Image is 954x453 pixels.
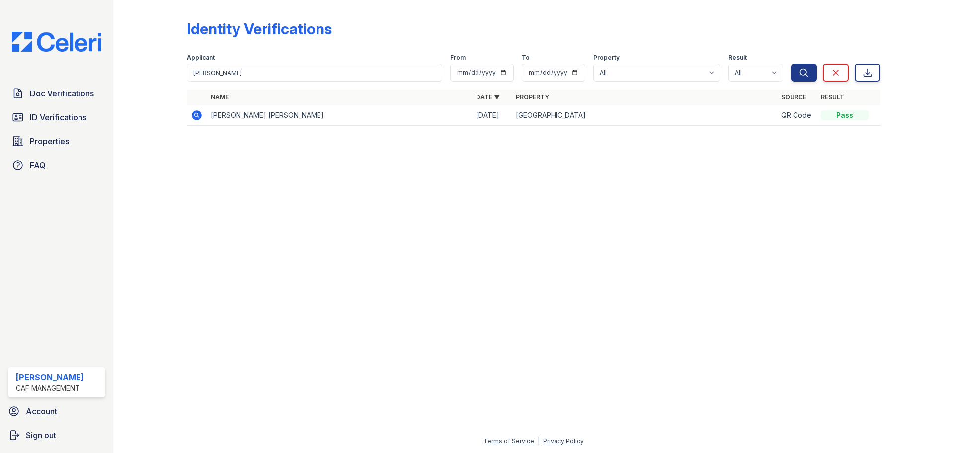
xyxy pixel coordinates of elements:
a: Privacy Policy [543,437,584,445]
a: Sign out [4,425,109,445]
label: From [450,54,466,62]
td: [DATE] [472,105,512,126]
div: CAF Management [16,383,84,393]
a: Terms of Service [483,437,534,445]
td: QR Code [777,105,817,126]
a: Property [516,93,549,101]
td: [GEOGRAPHIC_DATA] [512,105,777,126]
span: ID Verifications [30,111,86,123]
a: Source [781,93,806,101]
a: Doc Verifications [8,84,105,103]
label: Applicant [187,54,215,62]
div: [PERSON_NAME] [16,371,84,383]
span: Properties [30,135,69,147]
div: Pass [821,110,869,120]
div: | [538,437,540,445]
label: Result [728,54,747,62]
a: Result [821,93,844,101]
span: Account [26,405,57,417]
a: ID Verifications [8,107,105,127]
span: Doc Verifications [30,88,94,99]
a: Name [211,93,229,101]
label: To [522,54,530,62]
input: Search by name or phone number [187,64,442,82]
td: [PERSON_NAME] [PERSON_NAME] [207,105,472,126]
a: FAQ [8,155,105,175]
div: Identity Verifications [187,20,332,38]
a: Account [4,401,109,421]
span: Sign out [26,429,56,441]
a: Date ▼ [476,93,500,101]
a: Properties [8,131,105,151]
span: FAQ [30,159,46,171]
label: Property [593,54,620,62]
img: CE_Logo_Blue-a8612792a0a2168367f1c8372b55b34899dd931a85d93a1a3d3e32e68fde9ad4.png [4,32,109,52]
